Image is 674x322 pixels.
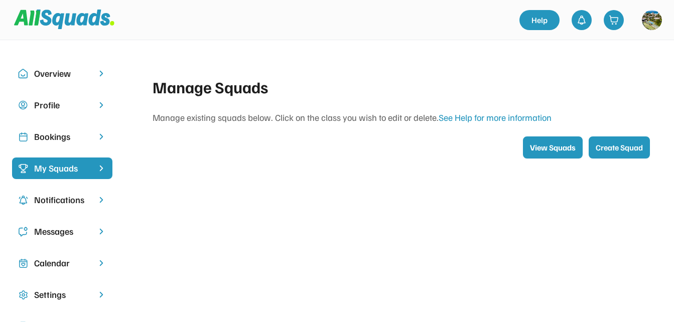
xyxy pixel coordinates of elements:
img: chevron-right.svg [96,290,106,299]
img: bell-03%20%281%29.svg [577,15,587,25]
div: Overview [34,67,90,80]
div: Bookings [34,130,90,143]
div: Manage existing squads below. Click on the class you wish to edit or delete. [153,111,650,124]
img: shopping-cart-01%20%281%29.svg [609,15,619,25]
div: Calendar [34,256,90,270]
button: View Squads [523,136,583,158]
div: Notifications [34,193,90,207]
a: Help [519,10,560,30]
img: chevron-right.svg [96,195,106,205]
img: Squad%20Logo.svg [14,10,114,29]
div: My Squads [34,162,90,175]
img: chevron-right.svg [96,100,106,110]
img: chevron-right.svg [96,258,106,268]
img: Icon%20copy%205.svg [18,227,28,237]
img: Icon%20copy%2010.svg [18,69,28,79]
img: chevron-right%20copy%203.svg [96,164,106,173]
img: https%3A%2F%2F94044dc9e5d3b3599ffa5e2d56a015ce.cdn.bubble.io%2Ff1727863250124x744008030739924900%... [642,10,662,30]
img: Icon%20copy%204.svg [18,195,28,205]
img: chevron-right.svg [96,69,106,78]
button: Create Squad [589,136,650,158]
img: chevron-right.svg [96,227,106,236]
img: Icon%20copy%202.svg [18,132,28,142]
img: Icon%20copy%2016.svg [18,290,28,300]
div: Profile [34,98,90,112]
a: See Help for more information [439,112,552,123]
img: user-circle.svg [18,100,28,110]
div: Settings [34,288,90,301]
div: Manage Squads [153,75,650,99]
div: Messages [34,225,90,238]
img: Icon%20copy%207.svg [18,258,28,268]
img: chevron-right.svg [96,132,106,141]
img: Icon%20%2823%29.svg [18,164,28,174]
